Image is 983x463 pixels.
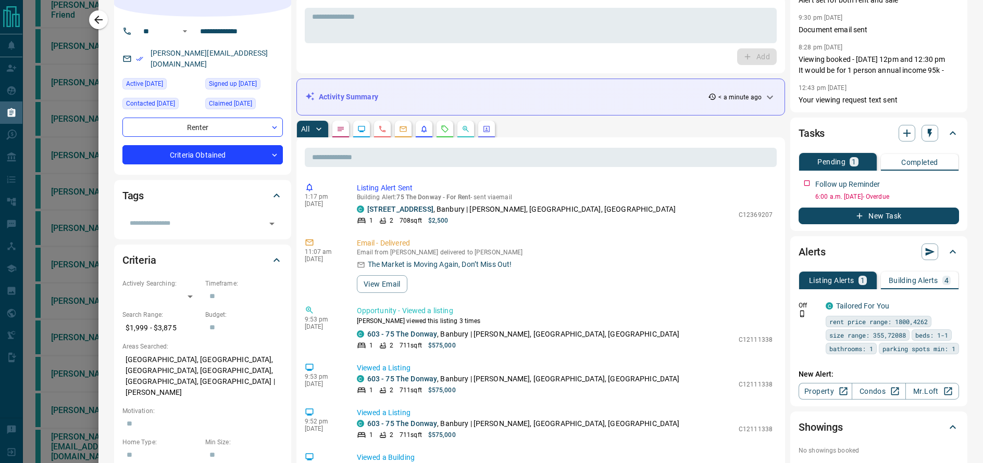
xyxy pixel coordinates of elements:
span: bathrooms: 1 [829,343,873,354]
p: Viewed a Building [357,452,773,463]
p: 2 [390,216,393,225]
div: condos.ca [357,330,364,338]
p: 12:43 pm [DATE] [799,84,847,92]
a: 603 - 75 The Donway [367,330,438,338]
p: Follow up Reminder [815,179,880,190]
div: Tasks [799,121,959,146]
h2: Alerts [799,243,826,260]
p: [GEOGRAPHIC_DATA], [GEOGRAPHIC_DATA], [GEOGRAPHIC_DATA], [GEOGRAPHIC_DATA], [GEOGRAPHIC_DATA], [G... [122,351,283,401]
span: 75 The Donway - For Rent [396,194,470,201]
p: Opportunity - Viewed a listing [357,305,773,316]
p: 1 [369,216,373,225]
p: $2,500 [428,216,449,225]
p: Listing Alert Sent [357,183,773,194]
button: Open [265,216,279,231]
div: condos.ca [357,205,364,213]
span: parking spots min: 1 [882,343,955,354]
p: The Market is Moving Again, Don’t Miss Out! [368,259,512,270]
button: View Email [357,275,407,293]
p: Motivation: [122,406,283,416]
p: New Alert: [799,369,959,380]
span: Active [DATE] [126,79,163,89]
div: Renter [122,118,283,137]
p: 1 [369,385,373,395]
div: condos.ca [357,420,364,427]
p: C12369207 [739,210,773,220]
svg: Emails [399,125,407,133]
p: , Banbury | [PERSON_NAME], [GEOGRAPHIC_DATA], [GEOGRAPHIC_DATA] [367,204,676,215]
p: [DATE] [305,380,341,388]
div: Tue Jun 17 2025 [122,98,200,112]
h2: Criteria [122,252,156,268]
svg: Push Notification Only [799,310,806,317]
p: 1 [852,158,856,165]
div: Showings [799,415,959,440]
span: Signed up [DATE] [209,79,257,89]
span: rent price range: 1800,4262 [829,316,928,327]
a: 603 - 75 The Donway [367,419,438,428]
a: 603 - 75 The Donway [367,375,438,383]
p: C12111338 [739,335,773,344]
p: No showings booked [799,446,959,455]
span: Contacted [DATE] [126,98,175,109]
a: Mr.Loft [905,383,959,400]
div: Criteria Obtained [122,145,283,164]
svg: Calls [378,125,387,133]
a: [PERSON_NAME][EMAIL_ADDRESS][DOMAIN_NAME] [151,49,268,68]
p: All [301,125,309,133]
p: Viewed a Listing [357,407,773,418]
p: Viewed a Listing [357,363,773,374]
div: Wed May 21 2025 [205,98,283,112]
p: 711 sqft [400,385,422,395]
p: C12111338 [739,380,773,389]
div: Criteria [122,248,283,273]
p: [PERSON_NAME] viewed this listing 3 times [357,316,773,326]
div: Alerts [799,239,959,264]
p: Min Size: [205,438,283,447]
svg: Notes [337,125,345,133]
p: 11:07 am [305,248,341,255]
p: [DATE] [305,323,341,330]
p: 711 sqft [400,341,422,350]
p: 9:53 pm [305,373,341,380]
svg: Opportunities [462,125,470,133]
p: Building Alert : - sent via email [357,194,773,201]
p: $1,999 - $3,875 [122,319,200,337]
p: [DATE] [305,425,341,432]
div: Sun Sep 07 2025 [122,78,200,93]
p: Activity Summary [319,92,378,102]
p: 711 sqft [400,430,422,440]
p: , Banbury | [PERSON_NAME], [GEOGRAPHIC_DATA], [GEOGRAPHIC_DATA] [367,329,680,340]
div: Tags [122,183,283,208]
p: Viewing booked - [DATE] 12pm and 12:30 pm It would be for 1 person annual income 95k - [799,54,959,76]
p: 2 [390,385,393,395]
svg: Email Verified [136,55,143,62]
button: Open [179,25,191,37]
p: Budget: [205,310,283,319]
p: C12111338 [739,425,773,434]
div: condos.ca [826,302,833,310]
div: Wed May 21 2025 [205,78,283,93]
svg: Lead Browsing Activity [357,125,366,133]
a: [STREET_ADDRESS] [367,205,433,213]
h2: Tags [122,187,144,204]
p: [DATE] [305,255,341,263]
p: Email from [PERSON_NAME] delivered to [PERSON_NAME] [357,249,773,256]
div: condos.ca [357,375,364,382]
p: 2 [390,430,393,440]
p: 4 [944,277,949,284]
svg: Requests [441,125,449,133]
a: Property [799,383,852,400]
p: , Banbury | [PERSON_NAME], [GEOGRAPHIC_DATA], [GEOGRAPHIC_DATA] [367,418,680,429]
p: Completed [901,159,938,166]
p: Your viewing request text sent [799,95,959,106]
span: beds: 1-1 [915,330,948,340]
p: Search Range: [122,310,200,319]
p: 2 [390,341,393,350]
p: Pending [817,158,845,165]
p: Building Alerts [889,277,938,284]
h2: Tasks [799,125,825,142]
a: Condos [852,383,905,400]
p: 1:17 pm [305,193,341,200]
p: $575,000 [428,430,456,440]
